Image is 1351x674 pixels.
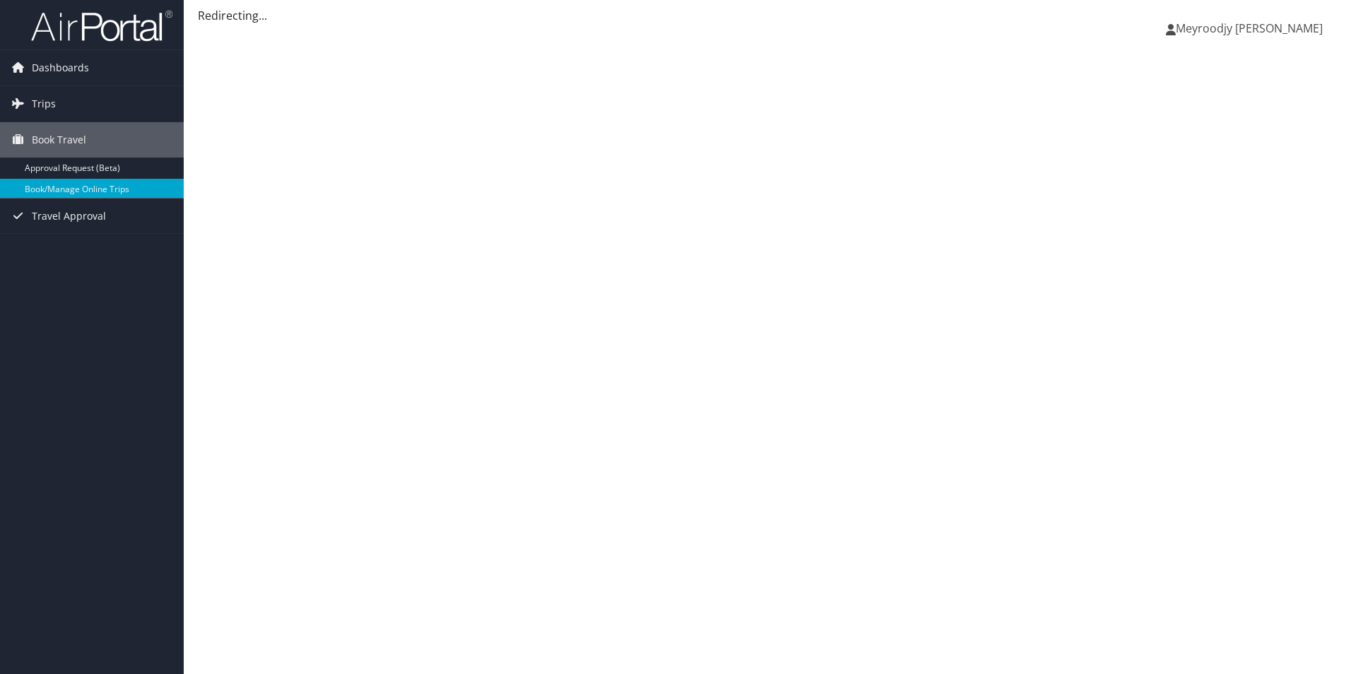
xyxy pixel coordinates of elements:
[198,7,1337,24] div: Redirecting...
[32,50,89,85] span: Dashboards
[1176,20,1323,36] span: Meyroodjy [PERSON_NAME]
[32,122,86,158] span: Book Travel
[32,86,56,122] span: Trips
[31,9,172,42] img: airportal-logo.png
[1166,7,1337,49] a: Meyroodjy [PERSON_NAME]
[32,199,106,234] span: Travel Approval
